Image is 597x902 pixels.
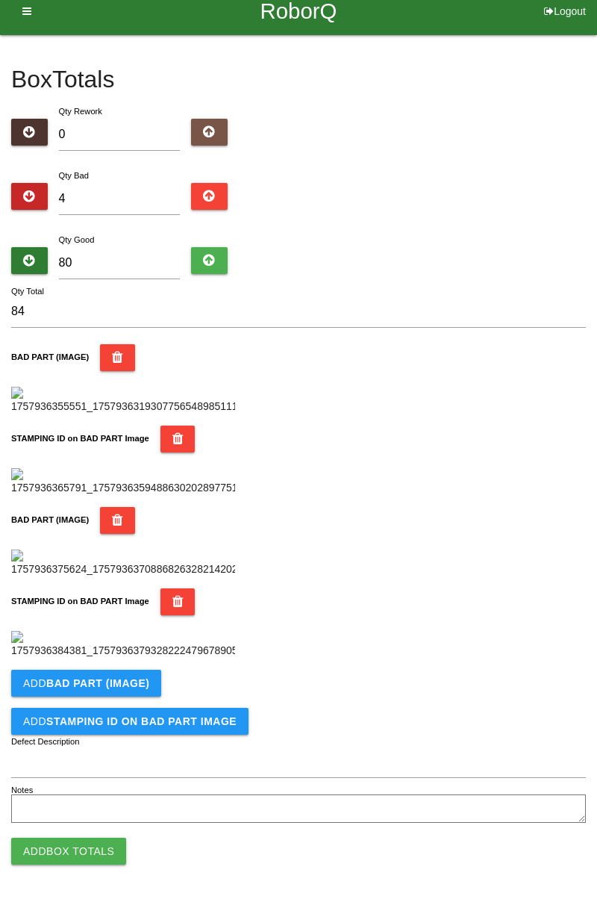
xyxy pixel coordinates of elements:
h4: Box Totals [11,66,586,93]
b: STAMPING ID on BAD PART Image [11,434,149,443]
label: Qty Total [11,285,44,298]
button: AddSTAMPING ID on BAD PART Image [11,708,249,735]
b: STAMPING ID on BAD PART Image [11,597,149,606]
label: Notes [11,784,33,797]
img: 1757936384381_17579363793282224796789054654875.jpg [11,631,235,659]
b: BAD PART (IMAGE) [11,515,89,524]
button: STAMPING ID on BAD PART Image [160,588,196,615]
button: AddBAD PART (IMAGE) [11,670,161,697]
label: Defect Description [11,735,80,748]
button: AddBox Totals [11,838,126,865]
button: BAD PART (IMAGE) [100,344,135,371]
label: Qty Good [59,235,95,244]
img: 1757936355551_17579363193077565489851112514014.jpg [11,387,235,414]
button: BAD PART (IMAGE) [100,507,135,534]
label: Qty Bad [59,171,89,180]
b: STAMPING ID on BAD PART Image [46,715,237,727]
b: BAD PART (IMAGE) [11,352,89,361]
button: STAMPING ID on BAD PART Image [160,426,196,452]
b: BAD PART (IMAGE) [46,677,149,689]
label: Qty Rework [59,107,102,116]
img: 1757936365791_17579363594886302028977510475083.jpg [11,468,235,496]
img: 1757936375624_17579363708868263282142021917697.jpg [11,550,235,577]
